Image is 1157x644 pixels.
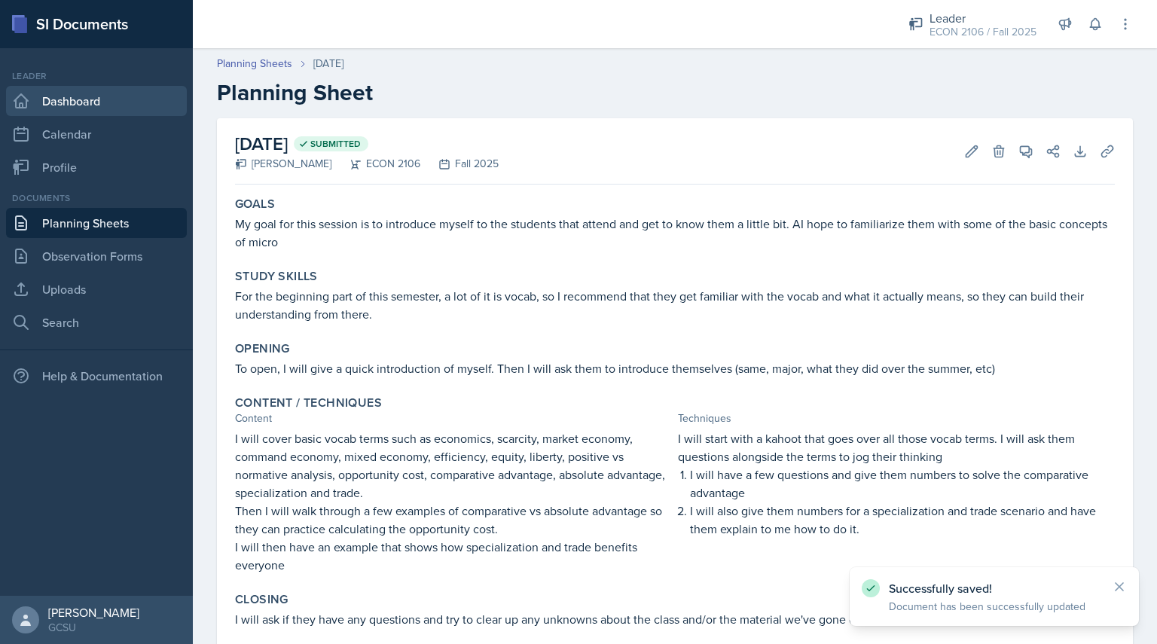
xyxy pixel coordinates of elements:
div: Help & Documentation [6,361,187,391]
a: Planning Sheets [6,208,187,238]
a: Observation Forms [6,241,187,271]
div: [PERSON_NAME] [48,605,139,620]
p: I will then have an example that shows how specialization and trade benefits everyone [235,538,672,574]
p: I will cover basic vocab terms such as economics, scarcity, market economy, command economy, mixe... [235,429,672,502]
div: Content [235,411,672,426]
span: Submitted [310,138,361,150]
h2: [DATE] [235,130,499,157]
p: Then I will walk through a few examples of comparative vs absolute advantage so they can practice... [235,502,672,538]
div: Documents [6,191,187,205]
a: Calendar [6,119,187,149]
label: Opening [235,341,290,356]
div: [PERSON_NAME] [235,156,331,172]
p: To open, I will give a quick introduction of myself. Then I will ask them to introduce themselves... [235,359,1115,377]
p: Document has been successfully updated [889,599,1100,614]
div: [DATE] [313,56,343,72]
a: Dashboard [6,86,187,116]
p: I will also give them numbers for a specialization and trade scenario and have them explain to me... [690,502,1115,538]
a: Planning Sheets [217,56,292,72]
div: GCSU [48,620,139,635]
div: Techniques [678,411,1115,426]
p: I will start with a kahoot that goes over all those vocab terms. I will ask them questions alongs... [678,429,1115,465]
label: Goals [235,197,275,212]
div: Leader [6,69,187,83]
div: ECON 2106 [331,156,420,172]
div: Leader [930,9,1036,27]
div: Fall 2025 [420,156,499,172]
label: Content / Techniques [235,395,382,411]
a: Search [6,307,187,337]
label: Study Skills [235,269,318,284]
p: Successfully saved! [889,581,1100,596]
p: My goal for this session is to introduce myself to the students that attend and get to know them ... [235,215,1115,251]
p: I will have a few questions and give them numbers to solve the comparative advantage [690,465,1115,502]
div: ECON 2106 / Fall 2025 [930,24,1036,40]
label: Closing [235,592,288,607]
p: I will ask if they have any questions and try to clear up any unknowns about the class and/or the... [235,610,1115,628]
h2: Planning Sheet [217,79,1133,106]
p: For the beginning part of this semester, a lot of it is vocab, so I recommend that they get famil... [235,287,1115,323]
a: Profile [6,152,187,182]
a: Uploads [6,274,187,304]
